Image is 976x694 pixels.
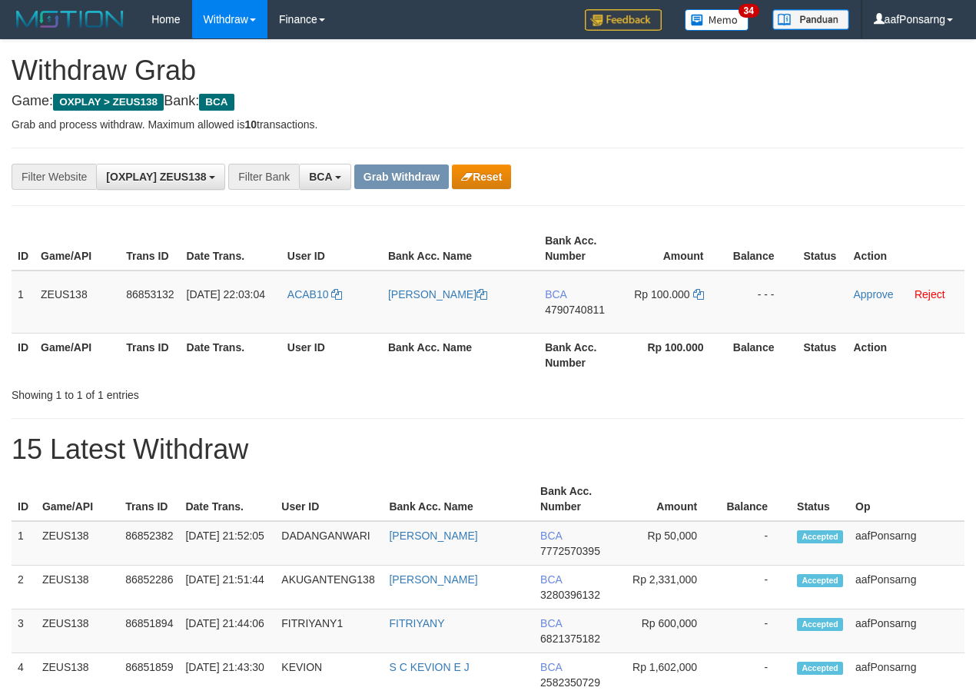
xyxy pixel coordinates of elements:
td: 1 [12,521,36,566]
span: Copy 7772570395 to clipboard [540,545,600,557]
th: Balance [727,227,798,271]
td: - - - [727,271,798,334]
td: Rp 50,000 [619,521,720,566]
td: ZEUS138 [35,271,120,334]
th: Bank Acc. Name [382,333,539,377]
td: 86852382 [119,521,179,566]
h1: 15 Latest Withdraw [12,434,964,465]
th: Game/API [36,477,119,521]
span: [OXPLAY] ZEUS138 [106,171,206,183]
div: Showing 1 to 1 of 1 entries [12,381,395,403]
th: Date Trans. [181,227,281,271]
a: ACAB10 [287,288,343,301]
th: Action [848,333,965,377]
td: 1 [12,271,35,334]
span: Copy 3280396132 to clipboard [540,589,600,601]
span: BCA [199,94,234,111]
th: User ID [281,333,382,377]
td: ZEUS138 [36,566,119,609]
th: Trans ID [119,477,179,521]
a: [PERSON_NAME] [389,530,477,542]
span: Accepted [797,530,843,543]
th: Action [848,227,965,271]
span: ACAB10 [287,288,329,301]
a: S C KEVION E J [389,661,469,673]
td: [DATE] 21:51:44 [179,566,275,609]
span: 34 [739,4,759,18]
th: Bank Acc. Number [539,333,626,377]
th: Balance [727,333,798,377]
h1: Withdraw Grab [12,55,964,86]
td: 86852286 [119,566,179,609]
th: Status [798,227,848,271]
span: BCA [545,288,566,301]
span: BCA [540,530,562,542]
td: 2 [12,566,36,609]
th: Bank Acc. Name [382,227,539,271]
div: Filter Website [12,164,96,190]
p: Grab and process withdraw. Maximum allowed is transactions. [12,117,964,132]
td: Rp 600,000 [619,609,720,653]
span: 86853132 [126,288,174,301]
img: MOTION_logo.png [12,8,128,31]
th: ID [12,227,35,271]
th: Trans ID [120,333,180,377]
button: Grab Withdraw [354,164,449,189]
span: OXPLAY > ZEUS138 [53,94,164,111]
button: BCA [299,164,351,190]
a: FITRIYANY [389,617,444,629]
th: ID [12,333,35,377]
td: FITRIYANY1 [275,609,383,653]
span: Accepted [797,574,843,587]
img: panduan.png [772,9,849,30]
img: Button%20Memo.svg [685,9,749,31]
th: Bank Acc. Number [539,227,626,271]
a: [PERSON_NAME] [388,288,487,301]
th: User ID [275,477,383,521]
span: BCA [540,573,562,586]
td: Rp 2,331,000 [619,566,720,609]
td: - [720,609,791,653]
button: Reset [452,164,511,189]
a: Reject [915,288,945,301]
img: Feedback.jpg [585,9,662,31]
td: ZEUS138 [36,609,119,653]
th: Game/API [35,227,120,271]
td: aafPonsarng [849,609,964,653]
td: DADANGANWARI [275,521,383,566]
span: Accepted [797,662,843,675]
td: AKUGANTENG138 [275,566,383,609]
th: Status [791,477,849,521]
th: Amount [626,227,726,271]
a: Approve [854,288,894,301]
span: Copy 6821375182 to clipboard [540,633,600,645]
td: aafPonsarng [849,521,964,566]
th: Bank Acc. Name [383,477,534,521]
strong: 10 [244,118,257,131]
span: BCA [540,661,562,673]
th: Op [849,477,964,521]
td: 3 [12,609,36,653]
h4: Game: Bank: [12,94,964,109]
td: [DATE] 21:44:06 [179,609,275,653]
td: - [720,566,791,609]
span: [DATE] 22:03:04 [187,288,265,301]
button: [OXPLAY] ZEUS138 [96,164,225,190]
td: 86851894 [119,609,179,653]
th: Date Trans. [179,477,275,521]
span: BCA [309,171,332,183]
span: Rp 100.000 [634,288,689,301]
th: Game/API [35,333,120,377]
th: Balance [720,477,791,521]
th: Amount [619,477,720,521]
th: Bank Acc. Number [534,477,619,521]
span: BCA [540,617,562,629]
th: ID [12,477,36,521]
div: Filter Bank [228,164,299,190]
span: Accepted [797,618,843,631]
span: Copy 4790740811 to clipboard [545,304,605,316]
a: [PERSON_NAME] [389,573,477,586]
td: aafPonsarng [849,566,964,609]
th: Trans ID [120,227,180,271]
td: ZEUS138 [36,521,119,566]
